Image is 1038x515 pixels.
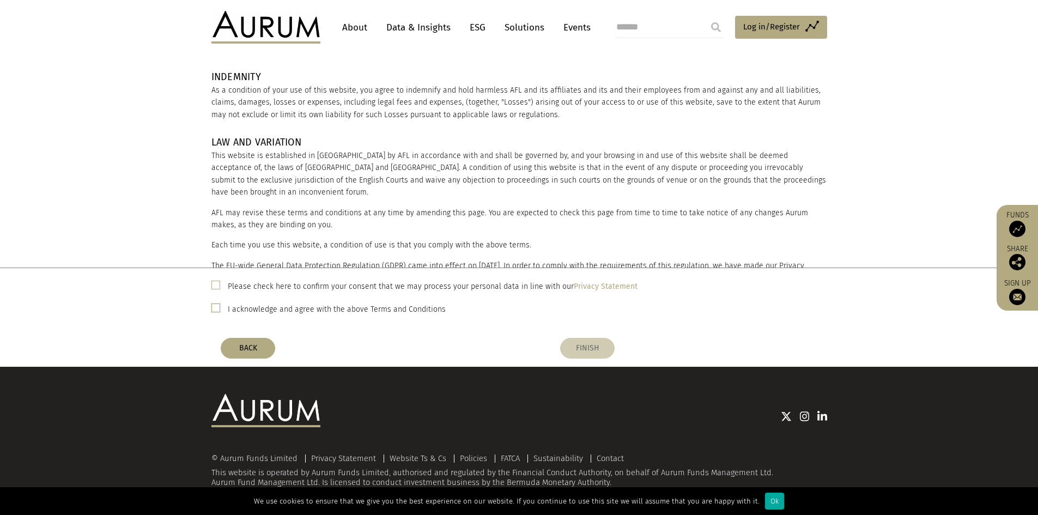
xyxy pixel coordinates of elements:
h4: INDEMNITY [211,72,827,82]
button: BACK [221,338,275,359]
input: Submit [705,16,727,38]
a: Events [558,17,591,38]
a: Privacy Statement [311,453,376,463]
span: Log in/Register [743,20,800,33]
a: FATCA [501,453,520,463]
p: This website is established in [GEOGRAPHIC_DATA] by AFL in accordance with and shall be governed ... [211,150,827,199]
h4: LAW AND VARIATION [211,137,827,147]
a: Privacy Statement [574,282,638,291]
div: This website is operated by Aurum Funds Limited, authorised and regulated by the Financial Conduc... [211,455,827,488]
button: FINISH [560,338,615,359]
img: Aurum [211,11,320,44]
a: About [337,17,373,38]
a: Log in/Register [735,16,827,39]
img: Sign up to our newsletter [1009,289,1025,305]
p: The EU-wide General Data Protection Regulation (GDPR) came into effect on [DATE]. In order to com... [211,260,827,296]
label: I acknowledge and agree with the above Terms and Conditions [228,303,446,316]
a: Sign up [1002,278,1033,305]
img: Instagram icon [800,411,810,422]
p: As a condition of your use of this website, you agree to indemnify and hold harmless AFL and its ... [211,84,827,121]
a: Policies [460,453,487,463]
img: Twitter icon [781,411,792,422]
p: AFL may revise these terms and conditions at any time by amending this page. You are expected to ... [211,207,827,232]
label: Please check here to confirm your consent that we may process your personal data in line with our [228,280,638,293]
a: ESG [464,17,491,38]
a: Solutions [499,17,550,38]
a: Sustainability [533,453,583,463]
img: Share this post [1009,254,1025,270]
p: Each time you use this website, a condition of use is that you comply with the above terms. [211,239,827,251]
a: Funds [1002,210,1033,237]
a: Data & Insights [381,17,456,38]
img: Aurum Logo [211,394,320,427]
a: Website Ts & Cs [390,453,446,463]
img: Access Funds [1009,221,1025,237]
div: Share [1002,245,1033,270]
a: Contact [597,453,624,463]
div: Ok [765,493,784,510]
img: Linkedin icon [817,411,827,422]
div: © Aurum Funds Limited [211,455,303,463]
